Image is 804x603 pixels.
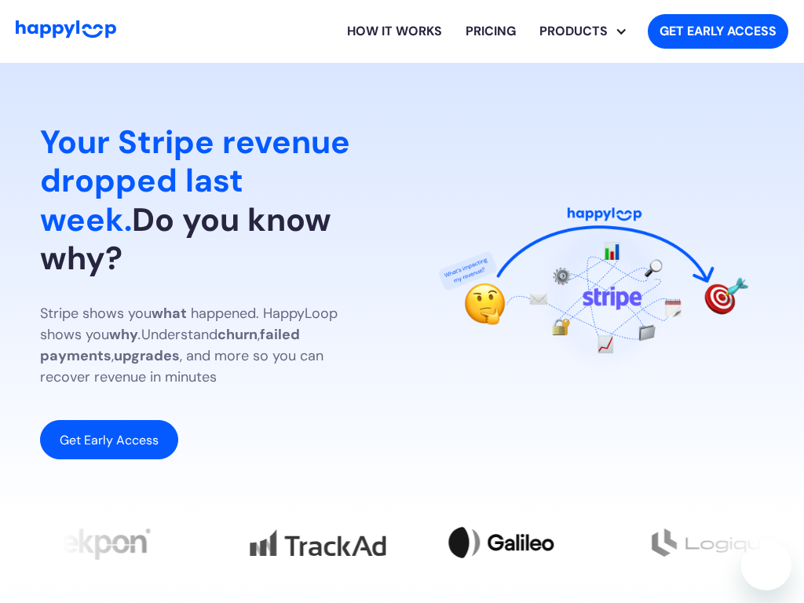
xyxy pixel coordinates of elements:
[741,540,791,590] iframe: Tlačítko pro spuštění okna posílání zpráv
[16,20,116,38] img: HappyLoop Logo
[217,325,258,344] strong: churn
[648,14,788,49] a: Get started with HappyLoop
[454,6,528,57] a: View HappyLoop pricing plans
[539,6,635,57] div: PRODUCTS
[138,325,141,344] em: .
[40,121,350,240] span: Your Stripe revenue dropped last week.
[335,6,454,57] a: Learn how HappyLoop works
[40,303,377,388] p: Stripe shows you happened. HappyLoop shows you Understand , , , and more so you can recover reven...
[40,123,377,278] h1: Do you know why?
[152,304,187,323] strong: what
[16,20,116,42] a: Go to Home Page
[40,325,300,365] strong: failed payments
[109,325,138,344] strong: why
[528,22,619,41] div: PRODUCTS
[528,6,635,57] div: Explore HappyLoop use cases
[40,420,178,459] a: Get Early Access
[114,346,180,365] strong: upgrades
